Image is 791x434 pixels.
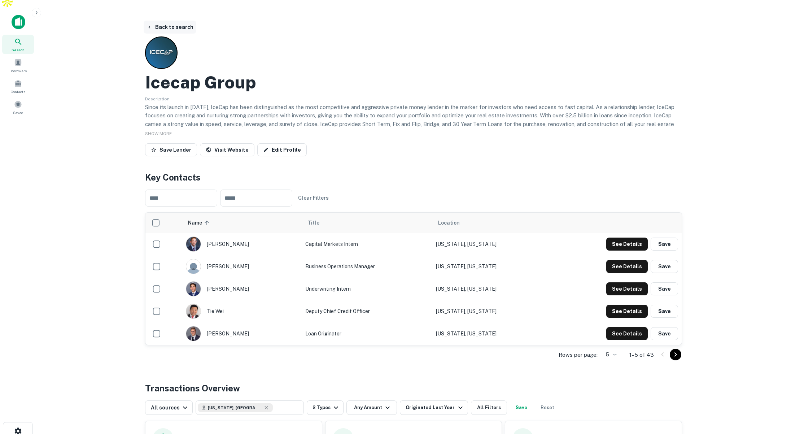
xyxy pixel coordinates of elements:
td: Business Operations Manager [302,255,432,278]
button: Reset [536,400,559,415]
span: Borrowers [9,68,27,74]
h4: Key Contacts [145,171,682,184]
img: 1749565566943 [186,282,201,296]
td: Deputy Chief Credit Officer [302,300,432,322]
td: [US_STATE], [US_STATE] [432,322,547,345]
th: Location [432,213,547,233]
h2: Icecap Group [145,72,256,93]
span: Search [12,47,25,53]
div: [PERSON_NAME] [186,236,298,252]
p: Rows per page: [559,351,598,359]
button: Save [651,260,678,273]
button: See Details [606,282,648,295]
span: SHOW MORE [145,131,172,136]
td: Underwriting intern [302,278,432,300]
button: Originated Last Year [400,400,468,415]
span: Name [188,218,211,227]
td: [US_STATE], [US_STATE] [432,278,547,300]
img: 1638899892434 [186,237,201,251]
img: capitalize-icon.png [12,15,25,29]
button: 2 Types [307,400,344,415]
div: Originated Last Year [406,403,464,412]
div: tie wei [186,304,298,319]
button: Save [651,238,678,251]
button: Save [651,305,678,318]
div: 5 [600,350,618,360]
button: See Details [606,238,648,251]
div: [PERSON_NAME] [186,281,298,296]
a: Borrowers [2,56,34,75]
div: [PERSON_NAME] [186,326,298,341]
a: Contacts [2,77,34,96]
button: Save [651,327,678,340]
a: Saved [2,97,34,117]
button: Save your search to get updates of matches that match your search criteria. [510,400,533,415]
p: 1–5 of 43 [629,351,654,359]
button: See Details [606,260,648,273]
img: 9c8pery4andzj6ohjkjp54ma2 [186,259,201,274]
span: Location [438,218,460,227]
button: See Details [606,327,648,340]
div: scrollable content [145,213,682,345]
div: [PERSON_NAME] [186,259,298,274]
span: Saved [13,110,23,116]
a: Edit Profile [257,143,307,156]
button: Save Lender [145,143,197,156]
button: Clear Filters [295,191,332,204]
h4: Transactions Overview [145,382,240,395]
button: Save [651,282,678,295]
button: See Details [606,305,648,318]
button: Any Amount [346,400,397,415]
td: Capital Markets Intern [302,233,432,255]
th: Name [182,213,302,233]
th: Title [302,213,432,233]
button: Go to next page [670,349,681,360]
img: 1675704022249 [186,326,201,341]
a: Visit Website [200,143,254,156]
td: [US_STATE], [US_STATE] [432,300,547,322]
div: All sources [151,403,189,412]
a: Search [2,35,34,54]
span: [US_STATE], [GEOGRAPHIC_DATA], [GEOGRAPHIC_DATA] [208,404,262,411]
iframe: Chat Widget [755,376,791,411]
span: Contacts [11,89,25,95]
td: [US_STATE], [US_STATE] [432,255,547,278]
span: Description [145,96,170,101]
img: 1516766709001 [186,304,201,318]
p: Since its launch in [DATE], IceCap has been distinguished as the most competitive and aggressive ... [145,103,682,137]
span: Title [307,218,329,227]
td: [US_STATE], [US_STATE] [432,233,547,255]
button: All sources [145,400,193,415]
button: Back to search [144,21,196,34]
td: Loan Originator [302,322,432,345]
button: All Filters [471,400,507,415]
